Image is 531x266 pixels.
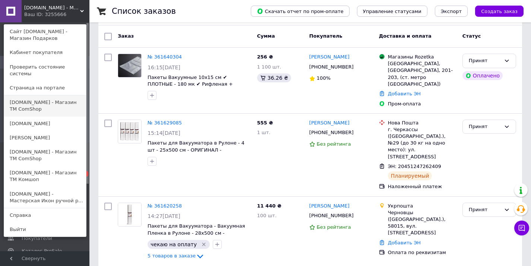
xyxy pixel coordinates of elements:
span: [PHONE_NUMBER] [309,130,354,135]
span: [PHONE_NUMBER] [309,64,354,70]
a: Страница на портале [4,81,86,95]
span: Покупатели [22,235,52,242]
div: Планируемый [388,171,432,180]
a: № 361629085 [148,120,182,126]
a: Пакеты для Вакууматора в Рулоне - 4 шт - 25х500 см - ОРИГИНАЛ - Сертификация FDA+LFGB - ТМ ComShop [148,140,250,159]
h1: Список заказов [112,7,176,16]
a: [PERSON_NAME] [309,54,350,61]
div: Принят [469,57,501,65]
div: 36.26 ₴ [257,73,291,82]
span: Статус [462,33,481,39]
span: 100 шт. [257,213,277,218]
div: Наложенный платеж [388,183,456,190]
a: [DOMAIN_NAME] - Магазин ТМ ComShop [4,145,86,166]
div: [GEOGRAPHIC_DATA], [GEOGRAPHIC_DATA], 201-203, (ст. метро [GEOGRAPHIC_DATA]) [388,60,456,88]
a: [PERSON_NAME] [4,131,86,145]
button: Скачать отчет по пром-оплате [251,6,350,17]
a: Пакеты Вакуумные 10х15 см ✔ ПЛОТНЫЕ - 180 мк ✔ Рифленая + Гладкая Стороны 🔥 100 шт в упаковке ❤️ ... [148,75,249,101]
div: Нова Пошта [388,120,456,126]
span: ЭН: 20451247262409 [388,164,441,169]
span: 5 товаров в заказе [148,253,196,259]
button: Экспорт [435,6,468,17]
svg: Удалить метку [201,241,207,247]
a: Создать заказ [468,8,524,14]
span: Без рейтинга [317,224,351,230]
span: 1 шт. [257,130,271,135]
span: Экспорт [441,9,462,14]
span: Заказ [118,33,134,39]
span: Без рейтинга [317,141,351,147]
a: [DOMAIN_NAME] - Магазин ТМ ComShop [4,95,86,116]
div: Укрпошта [388,203,456,209]
a: [DOMAIN_NAME] - Мастерская Икон ручной р... [4,187,86,208]
a: Добавить ЭН [388,91,421,96]
span: Сумма [257,33,275,39]
span: 16:15[DATE] [148,64,180,70]
span: 11 440 ₴ [257,203,281,209]
a: [DOMAIN_NAME] [4,117,86,131]
a: [PERSON_NAME] [309,203,350,210]
a: Сайт [DOMAIN_NAME] - Магазин Подарков [4,25,86,45]
span: 555 ₴ [257,120,273,126]
a: 5 товаров в заказе [148,253,205,259]
span: Управление статусами [363,9,421,14]
button: Чат с покупателем [514,221,529,235]
span: Доставка и оплата [379,33,432,39]
div: Принят [469,206,501,214]
span: 100% [317,75,331,81]
img: Фото товару [118,203,141,226]
span: Создать заказ [481,9,518,14]
a: № 361640304 [148,54,182,60]
span: чекаю на оплату [151,241,197,247]
button: Создать заказ [475,6,524,17]
span: Покупатель [309,33,342,39]
span: ComShop.TOP - Магазин Подарков [24,4,80,11]
div: Оплата по реквизитам [388,249,456,256]
div: Магазины Rozetka [388,54,456,60]
span: Скачать отчет по пром-оплате [257,8,344,15]
a: Кабинет покупателя [4,45,86,60]
span: Каталог ProSale [22,248,62,254]
a: Пакеты для Вакууматора - Вакуумная Пленка в Рулоне - 28х500 см - ОРИГИНАЛ - Сертификация FDA+LFGB... [148,223,249,250]
button: Управление статусами [357,6,427,17]
a: Справка [4,208,86,222]
div: Черновцы ([GEOGRAPHIC_DATA].), 58015, вул. [STREET_ADDRESS] [388,209,456,237]
img: Фото товару [118,120,141,143]
span: [PHONE_NUMBER] [309,213,354,218]
span: 256 ₴ [257,54,273,60]
div: Ваш ID: 3255666 [24,11,56,18]
div: Оплачено [462,71,503,80]
a: [DOMAIN_NAME] - Магазин TM Комшоп [4,166,86,187]
div: Принят [469,123,501,131]
a: [PERSON_NAME] [309,120,350,127]
a: Добавить ЭН [388,240,421,246]
a: Проверить состояние системы [4,60,86,81]
span: 14:27[DATE] [148,213,180,219]
span: 15:14[DATE] [148,130,180,136]
img: Фото товару [118,54,141,77]
div: Пром-оплата [388,101,456,107]
div: г. Черкассы ([GEOGRAPHIC_DATA].), №29 (до 30 кг на одно место): ул. [STREET_ADDRESS] [388,126,456,160]
a: Выйти [4,222,86,237]
span: 1 100 шт. [257,64,281,70]
a: № 361620258 [148,203,182,209]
